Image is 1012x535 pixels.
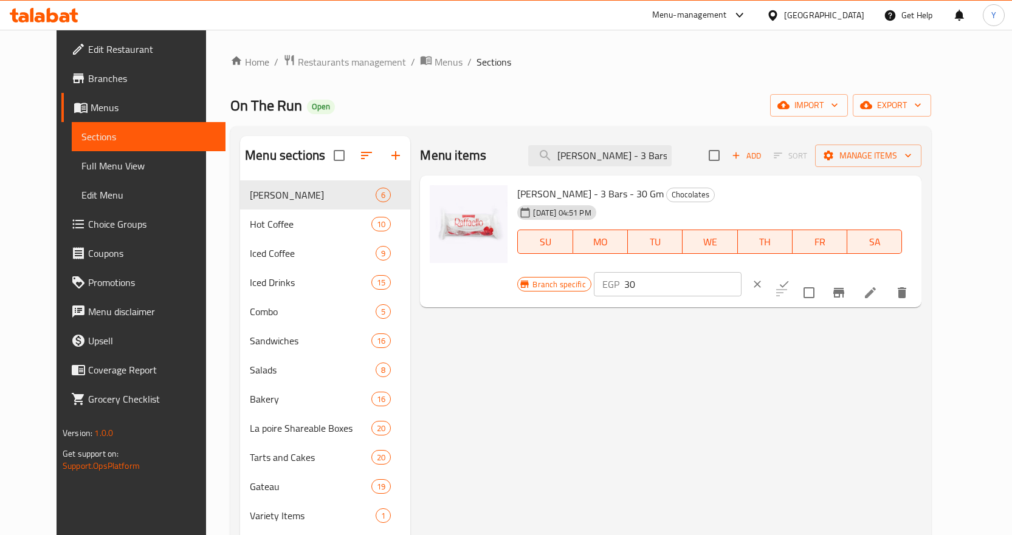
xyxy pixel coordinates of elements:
span: 6 [376,189,390,201]
span: Promotions [88,275,216,290]
div: Salads8 [240,355,410,384]
div: Sandwiches16 [240,326,410,355]
p: EGP [602,277,619,291]
div: Iced Drinks15 [240,268,410,297]
span: export [862,98,921,113]
span: Grocery Checklist [88,392,216,406]
h2: Menu sections [245,146,325,165]
span: 19 [372,481,390,492]
button: SA [847,230,902,254]
div: items [371,217,391,231]
a: Full Menu View [72,151,225,180]
span: Upsell [88,333,216,348]
span: On The Run [230,92,302,119]
a: Edit Restaurant [61,35,225,64]
button: delete [887,278,917,307]
span: 15 [372,277,390,288]
div: items [376,363,391,377]
span: Menus [91,100,216,115]
span: [PERSON_NAME] - 3 Bars - 30 Gm [517,185,664,203]
span: FR [797,233,842,251]
button: Branch-specific-item [824,278,853,307]
a: Menu disclaimer [61,297,225,326]
a: Sections [72,122,225,151]
li: / [467,55,472,69]
a: Restaurants management [283,54,406,70]
span: Chocolates [667,188,714,202]
span: Sort sections [352,141,381,170]
span: Salads [250,363,376,377]
a: Grocery Checklist [61,384,225,414]
span: Tarts and Cakes [250,450,371,465]
div: items [376,246,391,261]
span: Manage items [825,148,912,163]
span: Menu disclaimer [88,304,216,319]
span: Add [730,149,763,163]
span: [DATE] 04:51 PM [528,207,596,219]
div: items [371,275,391,290]
span: Select all sections [326,143,352,168]
a: Choice Groups [61,210,225,239]
span: Sections [81,129,216,144]
span: Edit Restaurant [88,42,216,56]
span: Restaurants management [298,55,406,69]
div: Bakery16 [240,384,410,414]
span: Full Menu View [81,158,216,173]
span: Bakery [250,392,371,406]
a: Home [230,55,269,69]
span: Branch specific [528,279,590,290]
span: Open [307,101,335,112]
button: Manage items [815,145,921,167]
span: Get support on: [63,446,119,462]
div: Menu-management [652,8,727,22]
div: Tarts and Cakes20 [240,443,410,472]
span: TU [633,233,678,251]
a: Edit Menu [72,180,225,210]
span: 16 [372,335,390,347]
button: MO [573,230,628,254]
div: [GEOGRAPHIC_DATA] [784,9,864,22]
span: 9 [376,248,390,259]
h2: Menu items [420,146,486,165]
span: SA [852,233,897,251]
span: Variety Items [250,508,376,523]
span: Choice Groups [88,217,216,231]
span: WE [687,233,732,251]
div: Combo [250,304,376,319]
a: Menus [61,93,225,122]
span: Hot Coffee [250,217,371,231]
button: WE [683,230,737,254]
div: La poire Shareable Boxes [250,421,371,435]
span: 20 [372,452,390,463]
button: TH [738,230,793,254]
span: 1.0.0 [94,425,113,441]
span: 16 [372,394,390,405]
div: MOULD ELNABY [250,188,376,202]
div: items [376,508,391,523]
input: Please enter price [624,272,742,296]
button: FR [793,230,847,254]
img: Ferrero Raffaello - 3 Bars - 30 Gm [430,185,508,263]
span: Iced Coffee [250,246,376,261]
span: Sandwiches [250,333,371,348]
div: Variety Items1 [240,501,410,530]
span: [PERSON_NAME] [250,188,376,202]
span: 10 [372,219,390,230]
input: search [528,145,672,166]
span: Edit Menu [81,188,216,202]
div: Gateau19 [240,472,410,501]
span: Y [991,9,996,22]
div: items [376,304,391,319]
span: Coupons [88,246,216,261]
span: Iced Drinks [250,275,371,290]
div: [PERSON_NAME]6 [240,180,410,210]
span: 8 [376,364,390,376]
nav: breadcrumb [230,54,931,70]
div: Chocolates [666,188,715,202]
span: 20 [372,423,390,434]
